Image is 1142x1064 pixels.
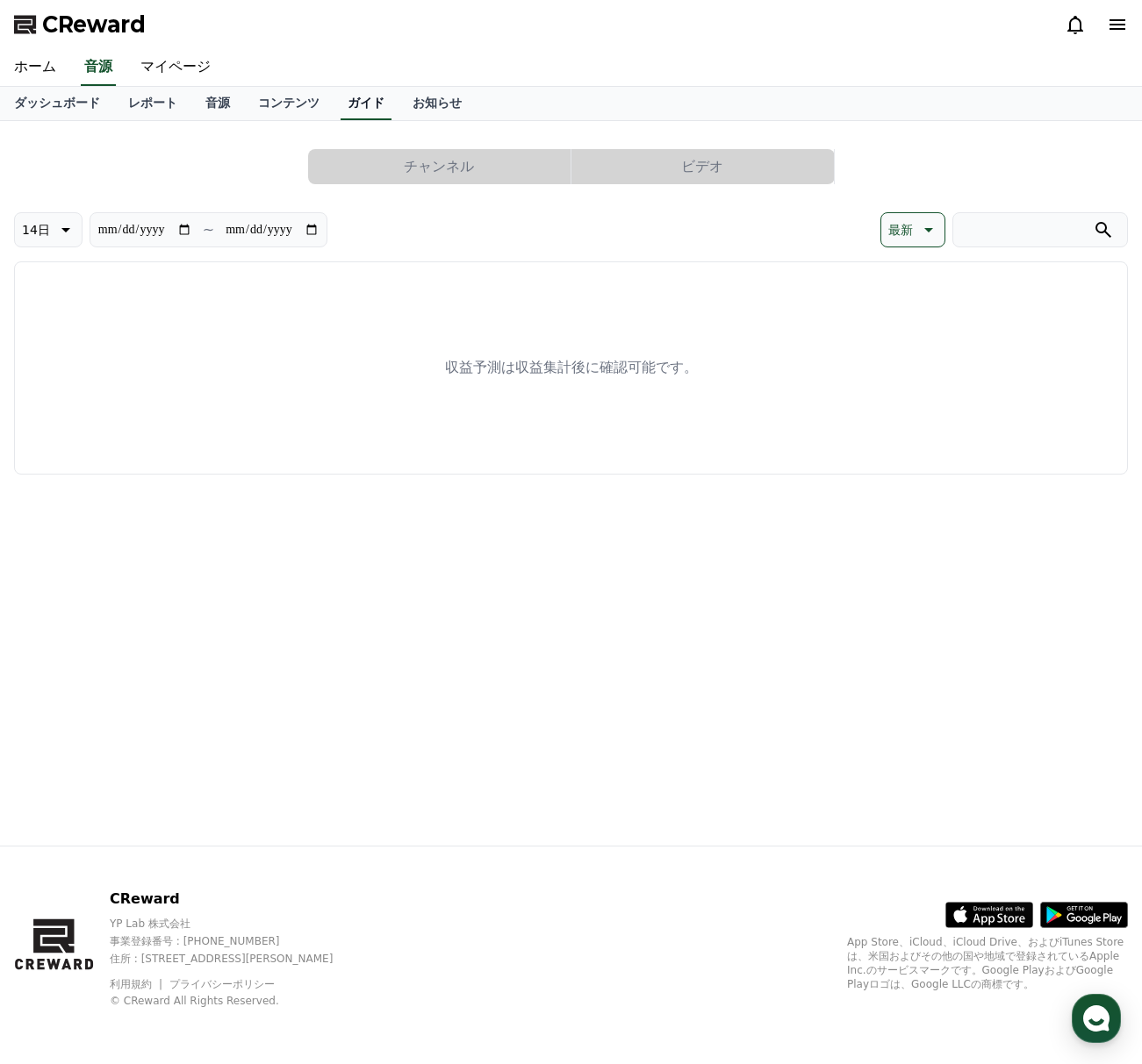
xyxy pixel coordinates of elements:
p: YP Lab 株式会社 [110,917,363,931]
p: 14日 [22,218,50,242]
a: 音源 [191,87,244,120]
button: 最新 [880,212,945,247]
button: 14日 [14,212,83,247]
a: マイページ [126,49,225,86]
span: Home [45,582,75,596]
p: CReward [110,889,363,910]
a: Home [5,556,116,600]
a: プライバシーポリシー [169,978,275,990]
a: お知らせ [399,87,476,120]
a: 音源 [81,49,116,86]
p: App Store、iCloud、iCloud Drive、およびiTunes Storeは、米国およびその他の国や地域で登録されているApple Inc.のサービスマークです。Google P... [847,935,1128,991]
p: ~ [203,219,214,240]
p: 事業登録番号 : [PHONE_NUMBER] [110,934,363,948]
button: チャンネル [308,149,571,184]
p: 住所 : [STREET_ADDRESS][PERSON_NAME] [110,952,363,966]
a: Messages [116,556,226,600]
a: 利用規約 [110,978,165,990]
a: ガイド [341,87,391,120]
button: ビデオ [571,149,834,184]
p: 収益予測は収益集計後に確認可能です。 [445,357,698,378]
p: 最新 [888,218,913,242]
p: © CReward All Rights Reserved. [110,994,363,1008]
span: CReward [42,11,146,39]
a: ビデオ [571,149,835,184]
a: Settings [226,556,337,600]
a: レポート [114,87,191,120]
span: Settings [260,582,303,596]
a: CReward [14,11,146,39]
span: Messages [146,583,198,597]
a: コンテンツ [244,87,334,120]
